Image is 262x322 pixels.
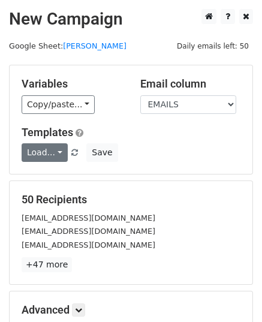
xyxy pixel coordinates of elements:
h5: 50 Recipients [22,193,240,206]
h5: Variables [22,77,122,91]
a: Daily emails left: 50 [173,41,253,50]
iframe: Chat Widget [202,264,262,322]
a: Templates [22,126,73,139]
small: Google Sheet: [9,41,127,50]
span: Daily emails left: 50 [173,40,253,53]
a: Copy/paste... [22,95,95,114]
small: [EMAIL_ADDRESS][DOMAIN_NAME] [22,213,155,222]
small: [EMAIL_ADDRESS][DOMAIN_NAME] [22,227,155,236]
h2: New Campaign [9,9,253,29]
a: [PERSON_NAME] [63,41,127,50]
small: [EMAIL_ADDRESS][DOMAIN_NAME] [22,240,155,249]
h5: Email column [140,77,241,91]
a: Load... [22,143,68,162]
h5: Advanced [22,303,240,317]
button: Save [86,143,118,162]
a: +47 more [22,257,72,272]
